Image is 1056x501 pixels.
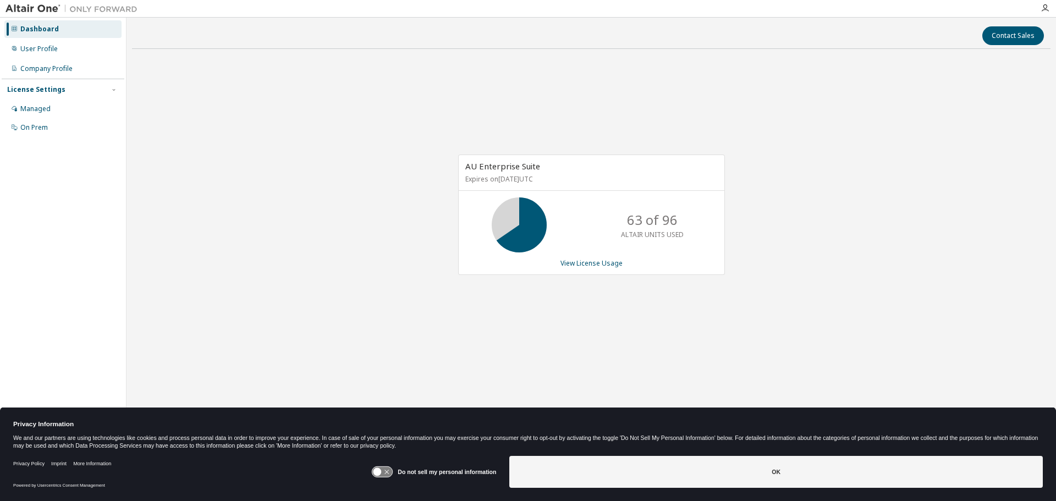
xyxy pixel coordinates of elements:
[621,230,684,239] p: ALTAIR UNITS USED
[465,161,540,172] span: AU Enterprise Suite
[465,174,715,184] p: Expires on [DATE] UTC
[5,3,143,14] img: Altair One
[20,104,51,113] div: Managed
[982,26,1044,45] button: Contact Sales
[7,85,65,94] div: License Settings
[627,211,678,229] p: 63 of 96
[560,258,623,268] a: View License Usage
[20,25,59,34] div: Dashboard
[20,45,58,53] div: User Profile
[20,123,48,132] div: On Prem
[20,64,73,73] div: Company Profile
